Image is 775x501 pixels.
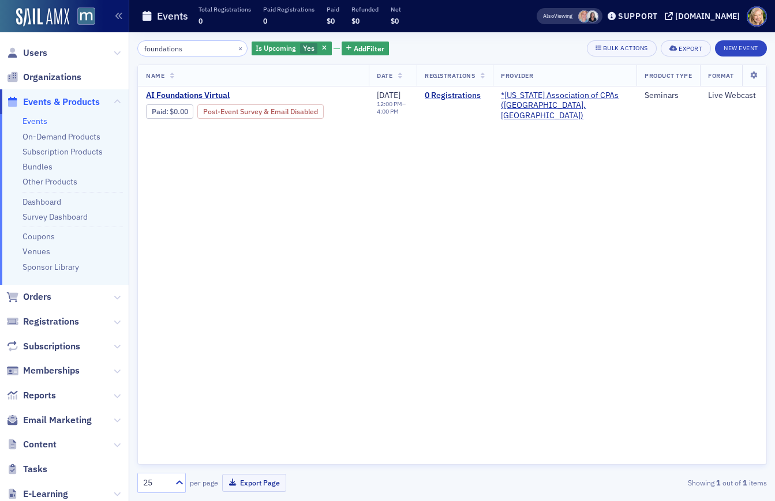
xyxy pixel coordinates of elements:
[618,11,658,21] div: Support
[377,71,392,80] span: Date
[6,438,57,451] a: Content
[23,131,100,142] a: On-Demand Products
[23,161,53,172] a: Bundles
[146,104,193,118] div: Paid: 0 - $0
[23,414,92,427] span: Email Marketing
[23,71,81,84] span: Organizations
[303,43,315,52] span: Yes
[679,46,702,52] div: Export
[708,71,733,80] span: Format
[222,474,286,492] button: Export Page
[747,6,767,27] span: Profile
[146,91,361,101] a: AI Foundations Virtual
[501,91,628,121] span: *Maryland Association of CPAs (Timonium, MD)
[23,212,88,222] a: Survey Dashboard
[425,91,485,101] a: 0 Registrations
[23,262,79,272] a: Sponsor Library
[6,291,51,303] a: Orders
[351,5,379,13] p: Refunded
[143,477,169,489] div: 25
[665,12,744,20] button: [DOMAIN_NAME]
[23,231,55,242] a: Coupons
[252,42,332,56] div: Yes
[23,438,57,451] span: Content
[199,16,203,25] span: 0
[152,107,166,116] a: Paid
[391,5,401,13] p: Net
[23,197,61,207] a: Dashboard
[263,16,267,25] span: 0
[6,47,47,59] a: Users
[146,71,164,80] span: Name
[565,477,767,488] div: Showing out of items
[23,389,56,402] span: Reports
[263,5,315,13] p: Paid Registrations
[6,389,56,402] a: Reports
[425,71,475,80] span: Registrations
[327,5,339,13] p: Paid
[645,71,692,80] span: Product Type
[6,488,68,500] a: E-Learning
[190,477,218,488] label: per page
[354,43,384,54] span: Add Filter
[157,9,188,23] h1: Events
[23,47,47,59] span: Users
[235,43,246,53] button: ×
[715,42,767,52] a: New Event
[377,107,399,115] time: 4:00 PM
[23,340,80,353] span: Subscriptions
[23,96,100,108] span: Events & Products
[543,12,554,20] div: Also
[23,176,77,187] a: Other Products
[603,45,648,51] div: Bulk Actions
[170,107,188,116] span: $0.00
[377,90,400,100] span: [DATE]
[23,315,79,328] span: Registrations
[377,100,402,108] time: 12:00 PM
[543,12,572,20] span: Viewing
[675,11,740,21] div: [DOMAIN_NAME]
[715,40,767,56] button: New Event
[327,16,335,25] span: $0
[197,104,324,118] div: Post-Event Survey
[23,488,68,500] span: E-Learning
[16,8,69,27] img: SailAMX
[77,7,95,25] img: SailAMX
[578,10,590,22] span: Dee Sullivan
[23,291,51,303] span: Orders
[586,10,598,22] span: Kelly Brown
[137,40,248,56] input: Search…
[661,40,711,56] button: Export
[23,463,47,476] span: Tasks
[587,40,657,56] button: Bulk Actions
[377,100,409,115] div: –
[391,16,399,25] span: $0
[351,16,360,25] span: $0
[6,364,80,377] a: Memberships
[741,477,749,488] strong: 1
[6,340,80,353] a: Subscriptions
[645,91,692,101] div: Seminars
[199,5,251,13] p: Total Registrations
[6,414,92,427] a: Email Marketing
[23,364,80,377] span: Memberships
[23,246,50,257] a: Venues
[501,71,533,80] span: Provider
[23,146,103,157] a: Subscription Products
[501,91,628,121] a: *[US_STATE] Association of CPAs ([GEOGRAPHIC_DATA], [GEOGRAPHIC_DATA])
[146,91,340,101] span: AI Foundations Virtual
[6,96,100,108] a: Events & Products
[152,107,170,116] span: :
[23,116,47,126] a: Events
[714,477,722,488] strong: 1
[708,91,758,101] div: Live Webcast
[256,43,296,52] span: Is Upcoming
[342,42,389,56] button: AddFilter
[6,71,81,84] a: Organizations
[6,463,47,476] a: Tasks
[69,7,95,27] a: View Homepage
[6,315,79,328] a: Registrations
